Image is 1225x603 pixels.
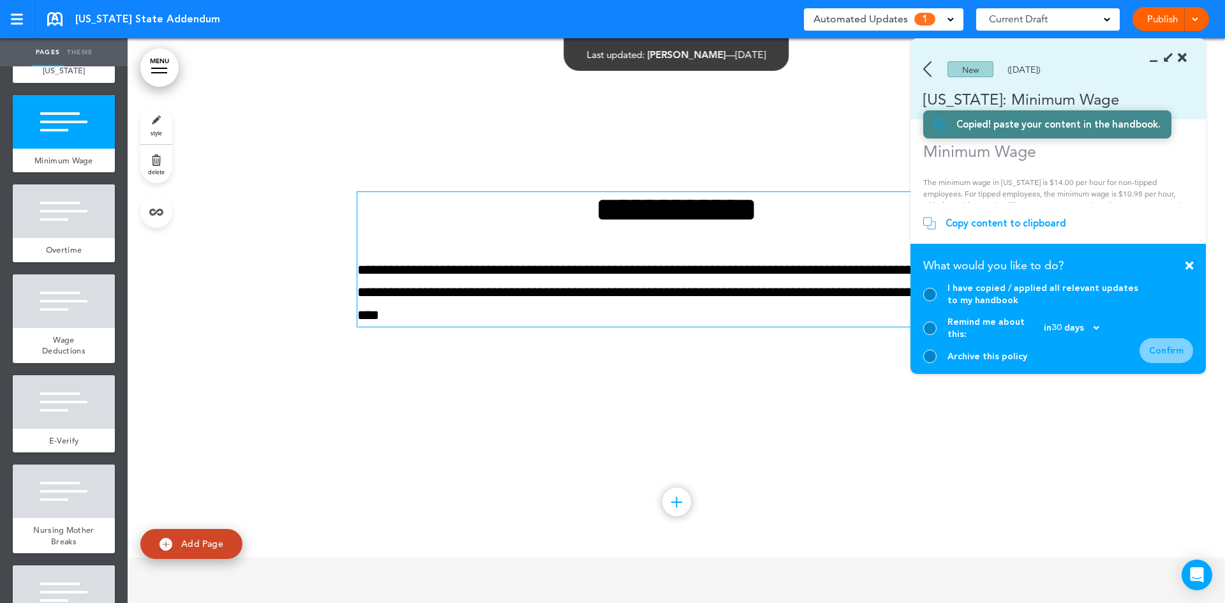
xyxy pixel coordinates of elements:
[923,61,932,77] img: back.svg
[160,538,172,551] img: add.svg
[923,142,1184,161] h1: Minimum Wage
[49,435,78,446] span: E-Verify
[947,350,1027,362] div: Archive this policy
[13,328,115,363] a: Wage Deductions
[33,525,94,547] span: Nursing Mother Breaks
[1182,560,1212,590] div: Open Intercom Messenger
[13,59,115,83] a: [US_STATE]
[13,238,115,262] a: Overtime
[34,155,93,166] span: Minimum Wage
[910,89,1169,110] div: [US_STATE]: Minimum Wage
[923,255,1193,282] div: What would you like to do?
[75,12,220,26] span: [US_STATE] State Addendum
[934,118,947,131] img: copy.svg
[151,129,162,137] span: style
[1007,65,1041,74] div: ([DATE])
[140,48,179,87] a: MENU
[956,118,1161,131] div: Copied! paste your content in the handbook.
[923,217,936,230] img: copy.svg
[648,48,726,61] span: [PERSON_NAME]
[914,13,935,26] span: 1
[923,177,1184,223] p: The minimum wage in [US_STATE] is $14.00 per hour for non-tipped employees. For tipped employees,...
[140,106,172,144] a: style
[32,38,64,66] a: Pages
[46,244,82,255] span: Overtime
[140,145,172,183] a: delete
[1051,324,1084,332] span: 30 days
[148,168,165,175] span: delete
[1044,324,1099,332] div: in
[13,429,115,453] a: E-Verify
[181,538,223,549] span: Add Page
[13,518,115,553] a: Nursing Mother Breaks
[140,529,242,559] a: Add Page
[736,48,766,61] span: [DATE]
[1142,7,1182,31] a: Publish
[947,61,993,77] div: New
[13,149,115,173] a: Minimum Wage
[947,282,1140,306] div: I have copied / applied all relevant updates to my handbook
[64,38,96,66] a: Theme
[43,65,85,76] span: [US_STATE]
[989,10,1048,28] span: Current Draft
[946,217,1066,230] div: Copy content to clipboard
[587,50,766,59] div: —
[947,316,1044,340] span: Remind me about this:
[813,10,908,28] span: Automated Updates
[587,48,645,61] span: Last updated:
[42,334,85,357] span: Wage Deductions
